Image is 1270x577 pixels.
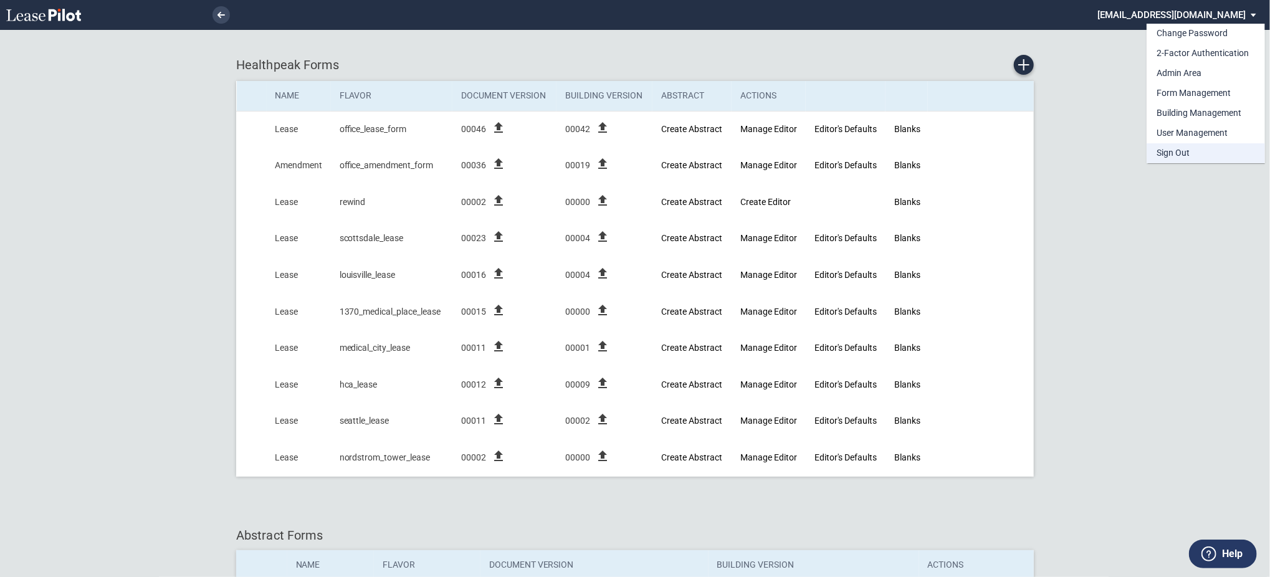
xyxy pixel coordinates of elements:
[1222,546,1243,562] label: Help
[1157,27,1228,40] div: Change Password
[1157,107,1241,120] div: Building Management
[1157,87,1231,100] div: Form Management
[1157,67,1201,80] div: Admin Area
[1157,127,1228,140] div: User Management
[1157,47,1249,60] div: 2-Factor Authentication
[1157,147,1190,160] div: Sign Out
[1189,540,1257,568] button: Help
